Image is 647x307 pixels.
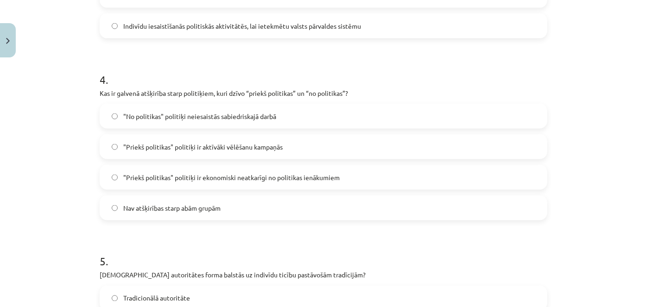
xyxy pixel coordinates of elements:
[123,294,190,303] span: Tradicionālā autoritāte
[100,57,547,86] h1: 4 .
[100,88,547,98] p: Kas ir galvenā atšķirība starp politiķiem, kuri dzīvo “priekš politikas” un “no politikas”?
[112,205,118,211] input: Nav atšķirības starp abām grupām
[100,239,547,268] h1: 5 .
[123,173,340,182] span: "Priekš politikas" politiķi ir ekonomiski neatkarīgi no politikas ienākumiem
[123,21,361,31] span: Indivīdu iesaistīšanās politiskās aktivitātēs, lai ietekmētu valsts pārvaldes sistēmu
[112,295,118,301] input: Tradicionālā autoritāte
[112,175,118,181] input: "Priekš politikas" politiķi ir ekonomiski neatkarīgi no politikas ienākumiem
[123,203,221,213] span: Nav atšķirības starp abām grupām
[6,38,10,44] img: icon-close-lesson-0947bae3869378f0d4975bcd49f059093ad1ed9edebbc8119c70593378902aed.svg
[112,113,118,119] input: "No politikas" politiķi neiesaistās sabiedriskajā darbā
[123,112,276,121] span: "No politikas" politiķi neiesaistās sabiedriskajā darbā
[123,142,283,152] span: "Priekš politikas" politiķi ir aktīvāki vēlēšanu kampaņās
[100,270,547,280] p: [DEMOGRAPHIC_DATA] autoritātes forma balstās uz indivīdu ticību pastāvošām tradīcijām?
[112,144,118,150] input: "Priekš politikas" politiķi ir aktīvāki vēlēšanu kampaņās
[112,23,118,29] input: Indivīdu iesaistīšanās politiskās aktivitātēs, lai ietekmētu valsts pārvaldes sistēmu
